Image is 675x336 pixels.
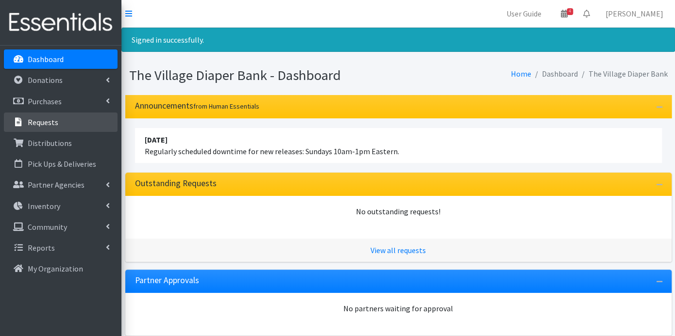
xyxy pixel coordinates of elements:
a: Home [511,69,531,79]
a: Partner Agencies [4,175,118,194]
div: Signed in successfully. [121,28,675,52]
a: Pick Ups & Deliveries [4,154,118,174]
a: Inventory [4,196,118,216]
strong: [DATE] [145,135,168,144]
p: Purchases [28,96,62,106]
h3: Announcements [135,101,259,111]
h3: Outstanding Requests [135,178,217,189]
li: The Village Diaper Bank [578,67,668,81]
div: No partners waiting for approval [135,303,662,314]
p: Community [28,222,67,232]
li: Regularly scheduled downtime for new releases: Sundays 10am-1pm Eastern. [135,128,662,163]
a: [PERSON_NAME] [598,4,671,23]
li: Dashboard [531,67,578,81]
span: 4 [567,8,573,15]
p: My Organization [28,264,83,273]
small: from Human Essentials [193,102,259,111]
p: Dashboard [28,54,64,64]
p: Requests [28,117,58,127]
p: Pick Ups & Deliveries [28,159,96,169]
h1: The Village Diaper Bank - Dashboard [129,67,395,84]
div: No outstanding requests! [135,206,662,217]
h3: Partner Approvals [135,275,199,286]
p: Donations [28,75,63,85]
a: Requests [4,112,118,132]
a: 4 [553,4,575,23]
p: Inventory [28,201,60,211]
p: Distributions [28,138,72,148]
p: Partner Agencies [28,180,84,190]
a: My Organization [4,259,118,278]
a: Donations [4,70,118,90]
a: User Guide [499,4,549,23]
a: Distributions [4,133,118,153]
a: View all requests [371,245,426,255]
a: Community [4,217,118,237]
a: Purchases [4,92,118,111]
p: Reports [28,243,55,253]
img: HumanEssentials [4,6,118,39]
a: Dashboard [4,49,118,69]
a: Reports [4,238,118,257]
